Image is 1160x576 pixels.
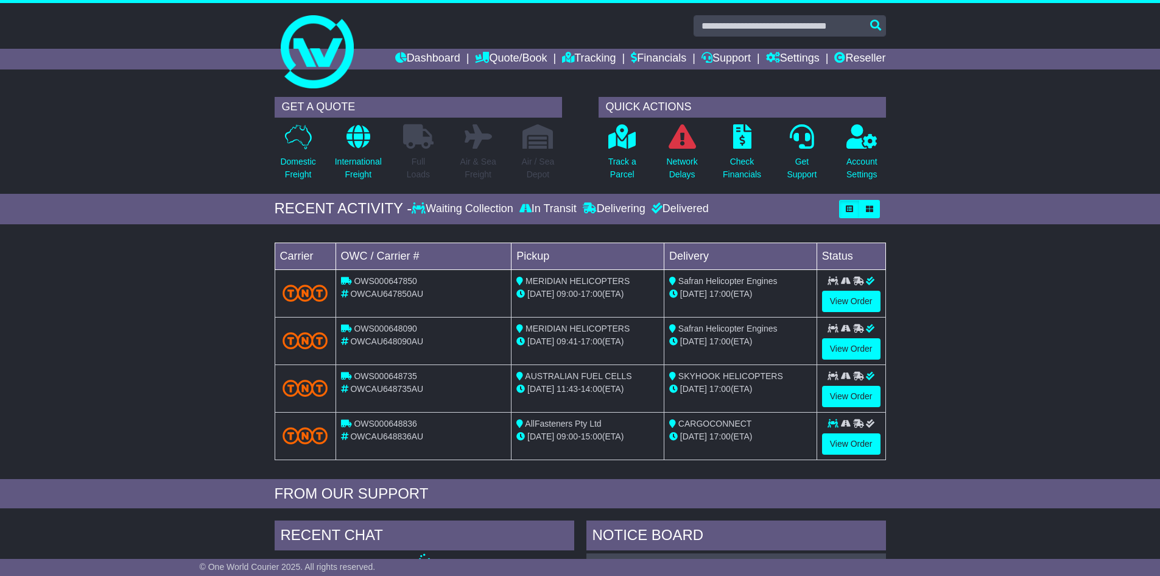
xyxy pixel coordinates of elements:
[527,432,554,441] span: [DATE]
[701,49,751,69] a: Support
[680,384,707,394] span: [DATE]
[608,155,636,181] p: Track a Parcel
[516,335,659,348] div: - (ETA)
[527,336,554,346] span: [DATE]
[709,289,731,299] span: 17:00
[395,49,460,69] a: Dashboard
[678,371,783,381] span: SKYHOOK HELICOPTERS
[709,336,731,346] span: 17:00
[334,124,382,188] a: InternationalFreight
[275,521,574,553] div: RECENT CHAT
[460,155,496,181] p: Air & Sea Freight
[557,336,578,346] span: 09:41
[664,243,817,269] td: Delivery
[669,335,812,348] div: (ETA)
[354,419,417,428] span: OWS000648836
[350,384,423,394] span: OWCAU648735AU
[722,124,762,188] a: CheckFinancials
[511,243,664,269] td: Pickup
[631,49,686,69] a: Financials
[557,432,578,441] span: 09:00
[522,155,555,181] p: Air / Sea Depot
[581,289,602,299] span: 17:00
[283,380,328,396] img: TNT_Domestic.png
[350,289,423,299] span: OWCAU647850AU
[283,285,328,301] img: TNT_Domestic.png
[834,49,885,69] a: Reseller
[817,243,885,269] td: Status
[275,97,562,118] div: GET A QUOTE
[669,383,812,396] div: (ETA)
[516,430,659,443] div: - (ETA)
[475,49,547,69] a: Quote/Book
[336,243,511,269] td: OWC / Carrier #
[678,276,778,286] span: Safran Helicopter Engines
[275,485,886,503] div: FROM OUR SUPPORT
[350,432,423,441] span: OWCAU648836AU
[669,430,812,443] div: (ETA)
[350,336,423,346] span: OWCAU648090AU
[786,124,817,188] a: GetSupport
[787,155,817,181] p: Get Support
[527,384,554,394] span: [DATE]
[525,371,631,381] span: AUSTRALIAN FUEL CELLS
[280,155,315,181] p: Domestic Freight
[822,338,881,360] a: View Order
[557,289,578,299] span: 09:00
[354,371,417,381] span: OWS000648735
[354,276,417,286] span: OWS000647850
[678,324,778,333] span: Safran Helicopter Engines
[666,124,698,188] a: NetworkDelays
[680,289,707,299] span: [DATE]
[283,427,328,444] img: TNT_Domestic.png
[846,155,877,181] p: Account Settings
[581,432,602,441] span: 15:00
[678,419,752,428] span: CARGOCONNECT
[275,200,412,218] div: RECENT ACTIVITY -
[275,243,336,269] td: Carrier
[581,384,602,394] span: 14:00
[354,324,417,333] span: OWS000648090
[669,288,812,300] div: (ETA)
[412,202,516,216] div: Waiting Collection
[723,155,761,181] p: Check Financials
[581,336,602,346] span: 17:00
[766,49,820,69] a: Settings
[527,289,554,299] span: [DATE]
[608,124,637,188] a: Track aParcel
[822,291,881,312] a: View Order
[586,521,886,553] div: NOTICE BOARD
[526,276,630,286] span: MERIDIAN HELICOPTERS
[599,97,886,118] div: QUICK ACTIONS
[516,288,659,300] div: - (ETA)
[557,384,578,394] span: 11:43
[525,419,601,428] span: AllFasteners Pty Ltd
[526,324,630,333] span: MERIDIAN HELICOPTERS
[279,124,316,188] a: DomesticFreight
[680,432,707,441] span: [DATE]
[516,383,659,396] div: - (ETA)
[709,384,731,394] span: 17:00
[680,336,707,346] span: [DATE]
[283,332,328,349] img: TNT_Domestic.png
[846,124,878,188] a: AccountSettings
[822,433,881,455] a: View Order
[403,155,434,181] p: Full Loads
[516,202,580,216] div: In Transit
[822,386,881,407] a: View Order
[580,202,649,216] div: Delivering
[562,49,616,69] a: Tracking
[649,202,709,216] div: Delivered
[200,562,376,572] span: © One World Courier 2025. All rights reserved.
[709,432,731,441] span: 17:00
[666,155,697,181] p: Network Delays
[335,155,382,181] p: International Freight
